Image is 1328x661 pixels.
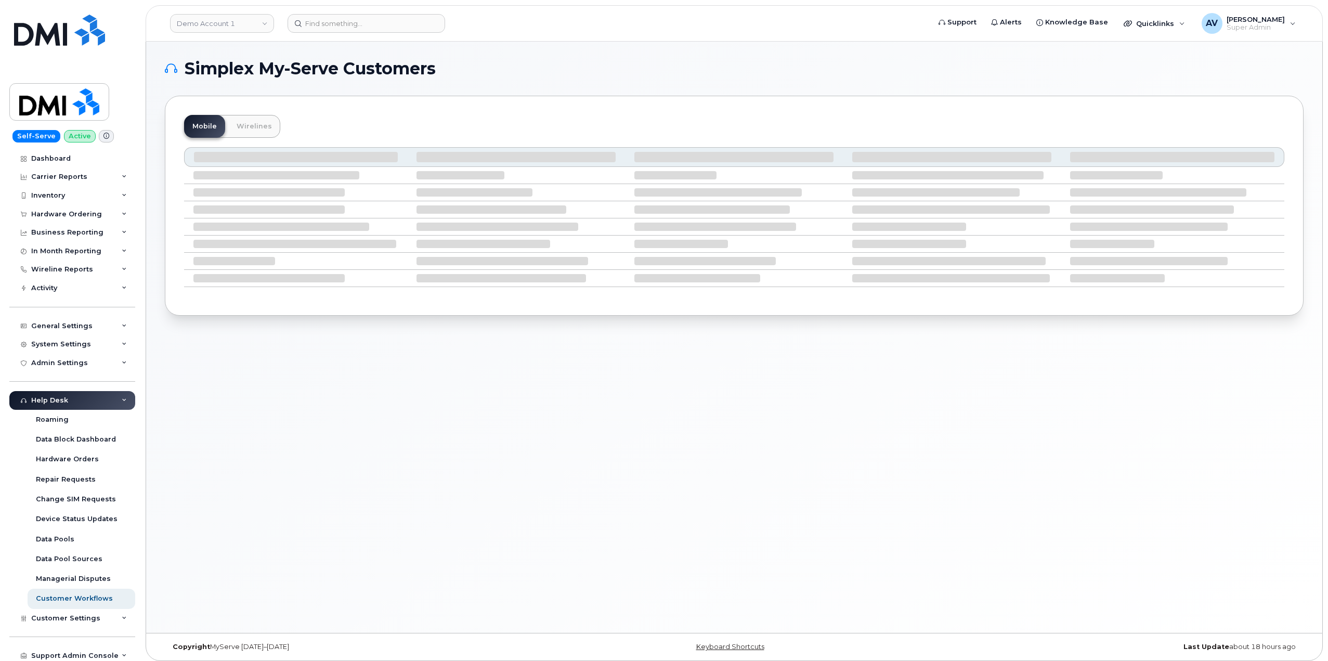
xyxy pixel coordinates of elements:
[173,643,210,651] strong: Copyright
[165,643,544,651] div: MyServe [DATE]–[DATE]
[185,61,436,76] span: Simplex My-Serve Customers
[184,115,225,138] a: Mobile
[228,115,280,138] a: Wirelines
[924,643,1304,651] div: about 18 hours ago
[1183,643,1229,651] strong: Last Update
[696,643,764,651] a: Keyboard Shortcuts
